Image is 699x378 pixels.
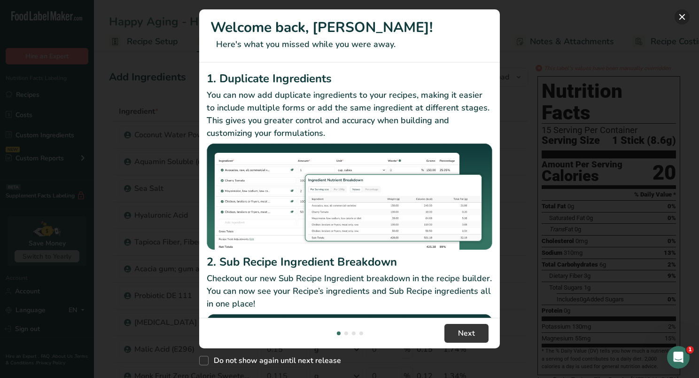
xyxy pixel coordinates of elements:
h2: 2. Sub Recipe Ingredient Breakdown [207,253,492,270]
span: Do not show again until next release [209,356,341,365]
span: 1 [686,346,694,354]
iframe: Intercom live chat [667,346,690,369]
p: Here's what you missed while you were away. [210,38,489,51]
span: Next [458,328,475,339]
h1: Welcome back, [PERSON_NAME]! [210,17,489,38]
p: Checkout our new Sub Recipe Ingredient breakdown in the recipe builder. You can now see your Reci... [207,272,492,310]
img: Duplicate Ingredients [207,143,492,250]
h2: 1. Duplicate Ingredients [207,70,492,87]
p: You can now add duplicate ingredients to your recipes, making it easier to include multiple forms... [207,89,492,140]
button: Next [444,324,489,343]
